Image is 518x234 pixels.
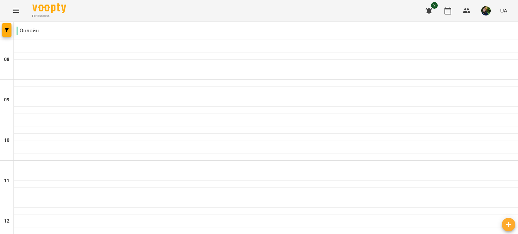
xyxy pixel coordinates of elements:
img: Voopty Logo [32,3,66,13]
span: 2 [431,2,438,9]
button: Menu [8,3,24,19]
h6: 11 [4,177,9,185]
span: UA [500,7,507,14]
h6: 08 [4,56,9,63]
h6: 12 [4,218,9,225]
button: Створити урок [502,218,515,231]
h6: 09 [4,96,9,104]
button: UA [497,4,510,17]
h6: 10 [4,137,9,144]
span: For Business [32,14,66,18]
p: Онлайн [17,27,39,35]
img: 8d1dcb6868e5a1856202e452063752e6.jpg [481,6,491,15]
